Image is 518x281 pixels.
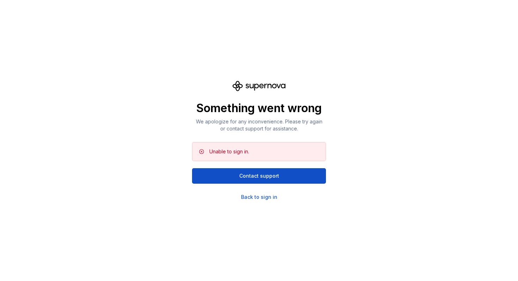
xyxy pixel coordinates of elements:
[192,168,326,184] button: Contact support
[239,172,279,179] span: Contact support
[209,148,249,155] div: Unable to sign in.
[241,194,277,201] a: Back to sign in
[192,118,326,132] p: We apologize for any inconvenience. Please try again or contact support for assistance.
[192,101,326,115] p: Something went wrong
